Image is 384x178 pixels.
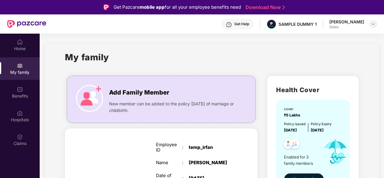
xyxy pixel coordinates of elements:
[284,154,318,166] span: Enabled for 3 family members
[189,160,234,165] div: [PERSON_NAME]
[140,4,165,10] strong: mobile app
[284,113,302,117] span: ₹5 Lakhs
[17,63,23,69] img: svg+xml;base64,PHN2ZyB3aWR0aD0iMjAiIGhlaWdodD0iMjAiIHZpZXdCb3g9IjAgMCAyMCAyMCIgZmlsbD0ibm9uZSIgeG...
[329,19,364,25] div: [PERSON_NAME]
[234,22,249,26] div: Get Help
[282,4,285,11] img: Stroke
[189,145,234,150] div: temp_irfan
[279,21,317,27] div: SAMPLE DUMMY 1
[311,121,331,127] div: Policy Expiry
[109,101,237,114] span: New member can be added to the policy [DATE] of marriage or childbirth.
[245,4,283,11] a: Download Now
[156,160,182,165] div: Name
[17,134,23,140] img: svg+xml;base64,PHN2ZyBpZD0iQ2xhaW0iIHhtbG5zPSJodHRwOi8vd3d3LnczLm9yZy8yMDAwL3N2ZyIgd2lkdGg9IjIwIi...
[114,4,241,11] div: Get Pazcare for all your employee benefits need
[281,137,296,152] img: svg+xml;base64,PHN2ZyB4bWxucz0iaHR0cDovL3d3dy53My5vcmcvMjAwMC9zdmciIHdpZHRoPSI0OC45NDMiIGhlaWdodD...
[267,20,276,29] img: Pazcare_Alternative_logo-01-01.png
[76,85,103,112] img: icon
[284,106,302,112] div: cover
[284,128,297,132] span: [DATE]
[287,137,302,152] img: svg+xml;base64,PHN2ZyB4bWxucz0iaHR0cDovL3d3dy53My5vcmcvMjAwMC9zdmciIHdpZHRoPSI0OC45NDMiIGhlaWdodD...
[371,22,376,26] img: svg+xml;base64,PHN2ZyBpZD0iRHJvcGRvd24tMzJ4MzIiIHhtbG5zPSJodHRwOi8vd3d3LnczLm9yZy8yMDAwL3N2ZyIgd2...
[311,128,324,132] span: [DATE]
[103,4,109,10] img: Logo
[17,39,23,45] img: svg+xml;base64,PHN2ZyBpZD0iSG9tZSIgeG1sbnM9Imh0dHA6Ly93d3cudzMub3JnLzIwMDAvc3ZnIiB3aWR0aD0iMjAiIG...
[226,22,232,28] img: svg+xml;base64,PHN2ZyBpZD0iSGVscC0zMngzMiIgeG1sbnM9Imh0dHA6Ly93d3cudzMub3JnLzIwMDAvc3ZnIiB3aWR0aD...
[7,20,46,28] img: New Pazcare Logo
[109,88,169,97] span: Add Family Member
[17,86,23,92] img: svg+xml;base64,PHN2ZyBpZD0iQmVuZWZpdHMiIHhtbG5zPSJodHRwOi8vd3d3LnczLm9yZy8yMDAwL3N2ZyIgd2lkdGg9Ij...
[17,110,23,116] img: svg+xml;base64,PHN2ZyBpZD0iSG9zcGl0YWxzIiB4bWxucz0iaHR0cDovL3d3dy53My5vcmcvMjAwMC9zdmciIHdpZHRoPS...
[156,142,182,153] div: Employee ID
[318,133,352,170] img: icon
[182,160,189,165] div: :
[276,85,349,95] h2: Health Cover
[329,25,364,29] div: Sales
[182,145,189,150] div: :
[284,121,306,127] div: Policy issued
[65,50,109,64] h1: My family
